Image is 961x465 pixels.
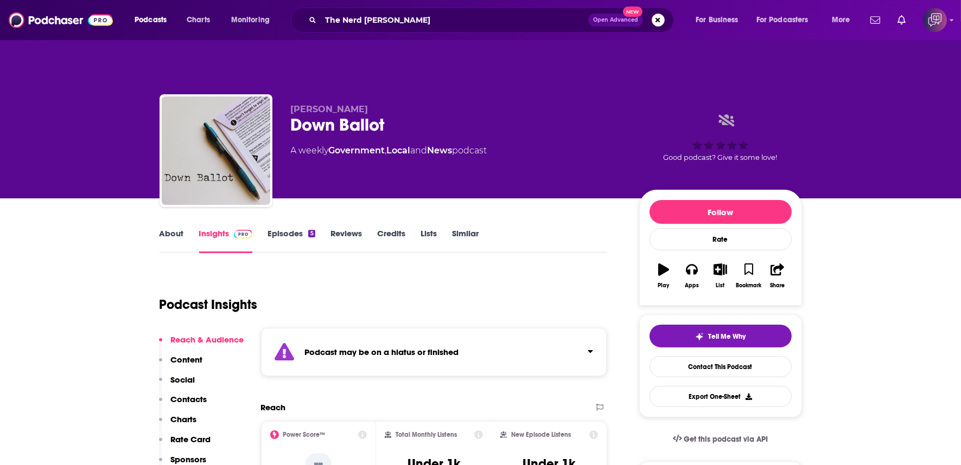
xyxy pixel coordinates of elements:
[650,325,792,347] button: tell me why sparkleTell Me Why
[261,402,286,412] h2: Reach
[171,354,203,365] p: Content
[706,256,734,295] button: List
[377,228,405,253] a: Credits
[301,8,684,33] div: Search podcasts, credits, & more...
[159,394,207,414] button: Contacts
[756,12,809,28] span: For Podcasters
[159,374,195,395] button: Social
[428,145,453,156] a: News
[9,10,113,30] img: Podchaser - Follow, Share and Rate Podcasts
[283,431,326,438] h2: Power Score™
[261,328,607,376] section: Click to expand status details
[749,11,824,29] button: open menu
[180,11,217,29] a: Charts
[159,414,197,434] button: Charts
[159,354,203,374] button: Content
[588,14,643,27] button: Open AdvancedNew
[224,11,284,29] button: open menu
[650,386,792,407] button: Export One-Sheet
[330,228,362,253] a: Reviews
[639,104,802,171] div: Good podcast? Give it some love!
[736,282,761,289] div: Bookmark
[171,434,211,444] p: Rate Card
[511,431,571,438] h2: New Episode Listens
[187,12,210,28] span: Charts
[708,332,746,341] span: Tell Me Why
[688,11,752,29] button: open menu
[291,144,487,157] div: A weekly podcast
[411,145,428,156] span: and
[650,200,792,224] button: Follow
[623,7,642,17] span: New
[396,431,457,438] h2: Total Monthly Listens
[770,282,785,289] div: Share
[162,96,270,205] img: Down Ballot
[650,356,792,377] a: Contact This Podcast
[678,256,706,295] button: Apps
[696,12,739,28] span: For Business
[452,228,479,253] a: Similar
[763,256,791,295] button: Share
[199,228,253,253] a: InsightsPodchaser Pro
[664,426,777,453] a: Get this podcast via API
[159,434,211,454] button: Rate Card
[385,145,387,156] span: ,
[695,332,704,341] img: tell me why sparkle
[824,11,864,29] button: open menu
[664,153,778,162] span: Good podcast? Give it some love!
[171,454,207,464] p: Sponsors
[234,230,253,238] img: Podchaser Pro
[127,11,181,29] button: open menu
[650,228,792,250] div: Rate
[650,256,678,295] button: Play
[171,334,244,345] p: Reach & Audience
[171,374,195,385] p: Social
[893,11,910,29] a: Show notifications dropdown
[716,282,725,289] div: List
[321,11,588,29] input: Search podcasts, credits, & more...
[329,145,385,156] a: Government
[308,230,315,237] div: 5
[923,8,947,32] img: User Profile
[832,12,850,28] span: More
[421,228,437,253] a: Lists
[593,17,638,23] span: Open Advanced
[171,394,207,404] p: Contacts
[160,296,258,313] h1: Podcast Insights
[291,104,368,114] span: [PERSON_NAME]
[685,282,699,289] div: Apps
[923,8,947,32] span: Logged in as corioliscompany
[735,256,763,295] button: Bookmark
[135,12,167,28] span: Podcasts
[305,347,459,357] strong: Podcast may be on a hiatus or finished
[684,435,768,444] span: Get this podcast via API
[268,228,315,253] a: Episodes5
[231,12,270,28] span: Monitoring
[866,11,884,29] a: Show notifications dropdown
[923,8,947,32] button: Show profile menu
[658,282,669,289] div: Play
[387,145,411,156] a: Local
[171,414,197,424] p: Charts
[160,228,184,253] a: About
[159,334,244,354] button: Reach & Audience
